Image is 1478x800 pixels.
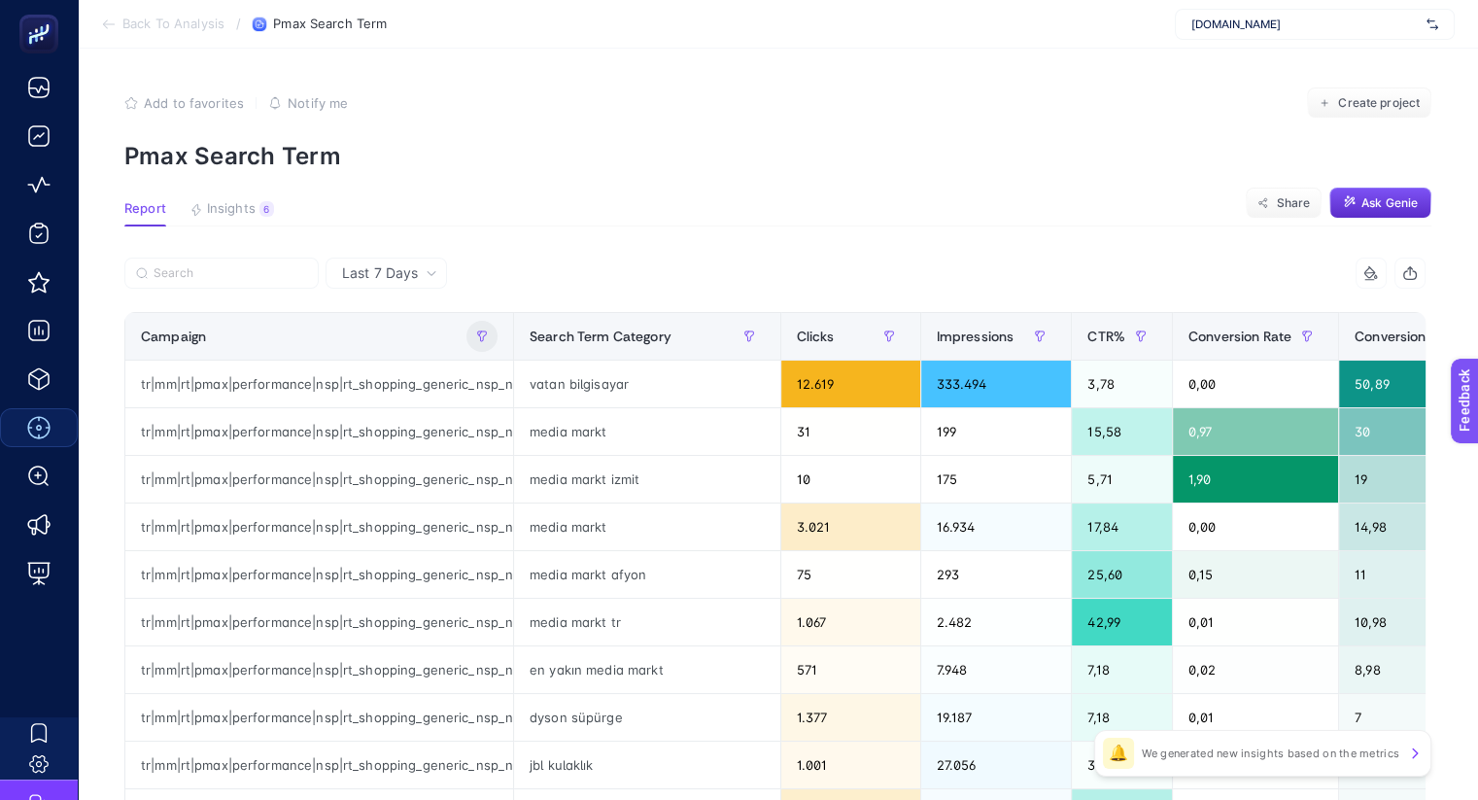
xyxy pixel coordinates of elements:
div: 2.482 [921,599,1072,645]
div: tr|mm|rt|pmax|performance|nsp|rt_shopping_generic_nsp_na_pmax-other-traffic|na|d2c|AOP|OSB0002K1G [125,361,513,407]
div: 1.067 [781,599,920,645]
span: Conversion Rate [1188,329,1291,344]
span: Add to favorites [144,95,244,111]
div: tr|mm|rt|pmax|performance|nsp|rt_shopping_generic_nsp_na_pmax-other-traffic|na|d2c|AOP|OSB0002K1G [125,599,513,645]
div: 571 [781,646,920,693]
span: Pmax Search Term [273,17,387,32]
button: Create project [1307,87,1431,119]
span: [DOMAIN_NAME] [1191,17,1419,32]
div: tr|mm|rt|pmax|performance|nsp|rt_shopping_generic_nsp_na_pmax-local|na|d2c|AOP|OSB0002JM9 [125,456,513,503]
div: 0,01 [1173,694,1338,741]
div: 3.021 [781,504,920,550]
div: 75 [781,551,920,598]
div: 7,18 [1072,694,1172,741]
div: media markt [514,408,780,455]
span: Impressions [937,329,1014,344]
div: en yakın media markt [514,646,780,693]
div: dyson süpürge [514,694,780,741]
div: media markt tr [514,599,780,645]
div: media markt izmit [514,456,780,503]
button: Notify me [268,95,348,111]
div: 7,18 [1072,646,1172,693]
span: Insights [207,201,256,217]
div: 0,97 [1173,408,1338,455]
div: 293 [921,551,1072,598]
div: tr|mm|rt|pmax|performance|nsp|rt_shopping_generic_nsp_na_pmax-other-gfk-max-conv|na|d2c|AOP|OSB00... [125,742,513,788]
div: tr|mm|rt|pmax|performance|nsp|rt_shopping_generic_nsp_na_pmax-fc-dyson|na|d2c|AOP|OSB0002K13 [125,694,513,741]
span: Create project [1338,95,1420,111]
div: vatan bilgisayar [514,361,780,407]
input: Search [154,266,307,281]
span: Feedback [12,6,74,21]
div: 7.948 [921,646,1072,693]
div: 3,70 [1072,742,1172,788]
div: 42,99 [1072,599,1172,645]
div: 27.056 [921,742,1072,788]
button: Share [1246,188,1322,219]
div: tr|mm|rt|pmax|performance|nsp|rt_shopping_generic_nsp_na_pmax-other-traffic|na|d2c|AOP|OSB0002K1G [125,551,513,598]
div: 6 [259,201,274,217]
div: 1,90 [1173,456,1338,503]
div: 19.187 [921,694,1072,741]
div: media markt afyon [514,551,780,598]
div: 31 [781,408,920,455]
button: Add to favorites [124,95,244,111]
p: Pmax Search Term [124,142,1431,170]
div: 0,02 [1173,646,1338,693]
div: 15,58 [1072,408,1172,455]
div: jbl kulaklık [514,742,780,788]
span: CTR% [1087,329,1125,344]
div: 1.001 [781,742,920,788]
div: 175 [921,456,1072,503]
div: tr|mm|rt|pmax|performance|nsp|rt_shopping_generic_nsp_na_pmax-local|na|d2c|AOP|OSB0002JM9 [125,408,513,455]
div: 3,78 [1072,361,1172,407]
span: Search Term Category [530,329,671,344]
span: Back To Analysis [122,17,224,32]
div: 25,60 [1072,551,1172,598]
img: svg%3e [1426,15,1438,34]
div: 16.934 [921,504,1072,550]
div: 17,84 [1072,504,1172,550]
div: 🔔 [1103,738,1134,769]
p: We generated new insights based on the metrics [1142,746,1399,761]
div: 0,00 [1173,504,1338,550]
div: 5,71 [1072,456,1172,503]
div: 199 [921,408,1072,455]
div: 0,15 [1173,551,1338,598]
span: Last 7 Days [342,263,418,283]
div: tr|mm|rt|pmax|performance|nsp|rt_shopping_generic_nsp_na_pmax-other-traffic|na|d2c|AOP|OSB0002K1G [125,646,513,693]
div: tr|mm|rt|pmax|performance|nsp|rt_shopping_generic_nsp_na_pmax-other-traffic|na|d2c|AOP|OSB0002K1G [125,504,513,550]
div: 0,01 [1173,599,1338,645]
span: / [236,16,241,31]
span: Report [124,201,166,217]
span: Campaign [141,329,206,344]
span: Ask Genie [1361,195,1418,211]
div: 10 [781,456,920,503]
span: Share [1276,195,1310,211]
span: Conversions [1355,329,1433,344]
div: 12.619 [781,361,920,407]
button: Ask Genie [1329,188,1431,219]
span: Clicks [797,329,835,344]
div: 1.377 [781,694,920,741]
div: 0,00 [1173,361,1338,407]
div: media markt [514,504,780,550]
span: Notify me [288,95,348,111]
div: 333.494 [921,361,1072,407]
